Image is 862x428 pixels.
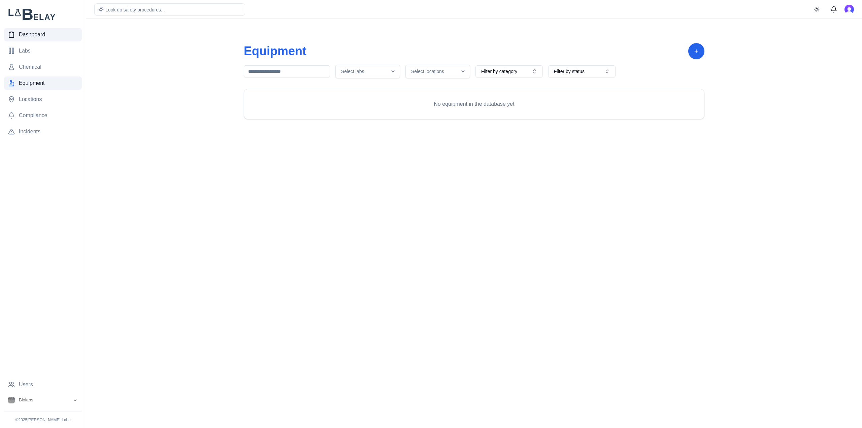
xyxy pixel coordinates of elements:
[688,43,704,59] button: Add Equipment
[8,397,15,403] img: Biolabs
[827,3,840,16] button: Messages
[4,93,82,106] a: Locations
[405,65,470,78] button: Select locations
[475,65,543,77] button: Filter by category
[4,394,82,406] button: Open organization switcher
[844,5,854,14] img: Amulang Shikeeva
[4,417,82,423] p: © 2025 [PERSON_NAME] Labs
[411,68,444,75] span: Select locations
[19,47,31,55] span: Labs
[4,28,82,41] a: Dashboard
[19,397,33,403] span: Biolabs
[4,76,82,90] a: Equipment
[335,65,400,78] button: Select labs
[548,65,616,77] button: Filter by status
[4,109,82,122] a: Compliance
[19,381,33,389] span: Users
[4,378,82,391] a: Users
[844,5,854,14] button: Open user button
[19,128,40,136] span: Incidents
[19,95,42,103] span: Locations
[105,7,165,12] span: Look up safety procedures...
[244,44,306,58] h1: Equipment
[341,68,364,75] span: Select labs
[434,100,514,108] p: No equipment in the database yet
[19,79,45,87] span: Equipment
[19,31,45,39] span: Dashboard
[4,60,82,74] a: Chemical
[4,44,82,58] a: Labs
[4,8,82,20] img: Lab Belay Logo
[19,111,47,120] span: Compliance
[811,3,823,15] button: Toggle theme
[19,63,41,71] span: Chemical
[4,125,82,138] a: Incidents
